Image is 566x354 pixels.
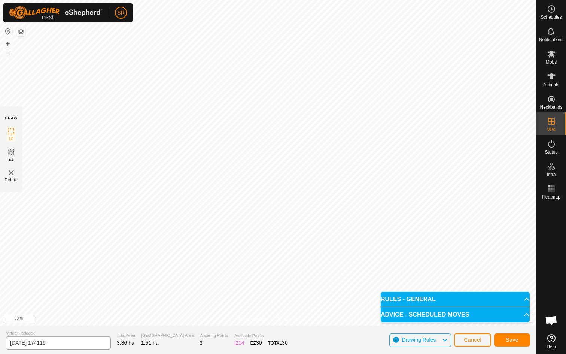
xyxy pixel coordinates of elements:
span: ADVICE - SCHEDULED MOVES [381,312,469,318]
a: Help [536,331,566,352]
div: IZ [234,339,244,347]
button: Map Layers [16,27,25,36]
span: 30 [256,340,262,346]
span: 14 [238,340,244,346]
span: Save [506,337,518,343]
span: Schedules [541,15,562,19]
p-accordion-header: RULES - GENERAL [381,292,530,307]
span: IZ [9,136,13,142]
span: Notifications [539,37,563,42]
span: Neckbands [540,105,562,109]
button: + [3,39,12,48]
img: VP [7,168,16,177]
a: Contact Us [276,316,298,323]
span: RULES - GENERAL [381,296,436,302]
span: Mobs [546,60,557,64]
span: Drawing Rules [402,337,436,343]
span: Animals [543,82,559,87]
button: Reset Map [3,27,12,36]
span: Virtual Paddock [6,330,111,336]
span: Total Area [117,332,135,339]
span: Help [547,345,556,349]
span: 30 [282,340,288,346]
span: 3.86 ha [117,340,134,346]
span: Infra [547,172,556,177]
span: Cancel [464,337,481,343]
p-accordion-header: ADVICE - SCHEDULED MOVES [381,307,530,322]
div: EZ [250,339,262,347]
span: Delete [5,177,18,183]
span: Status [545,150,557,154]
span: Watering Points [200,332,228,339]
span: 3 [200,340,203,346]
button: Save [494,333,530,347]
div: TOTAL [268,339,288,347]
span: EZ [9,157,14,162]
span: 1.51 ha [141,340,159,346]
span: Heatmap [542,195,560,199]
div: DRAW [5,115,18,121]
button: Cancel [454,333,491,347]
a: Open chat [540,309,563,332]
a: Privacy Policy [238,316,267,323]
button: – [3,49,12,58]
span: [GEOGRAPHIC_DATA] Area [141,332,194,339]
span: Available Points [234,333,287,339]
img: Gallagher Logo [9,6,103,19]
span: SR [117,9,124,17]
span: VPs [547,127,555,132]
